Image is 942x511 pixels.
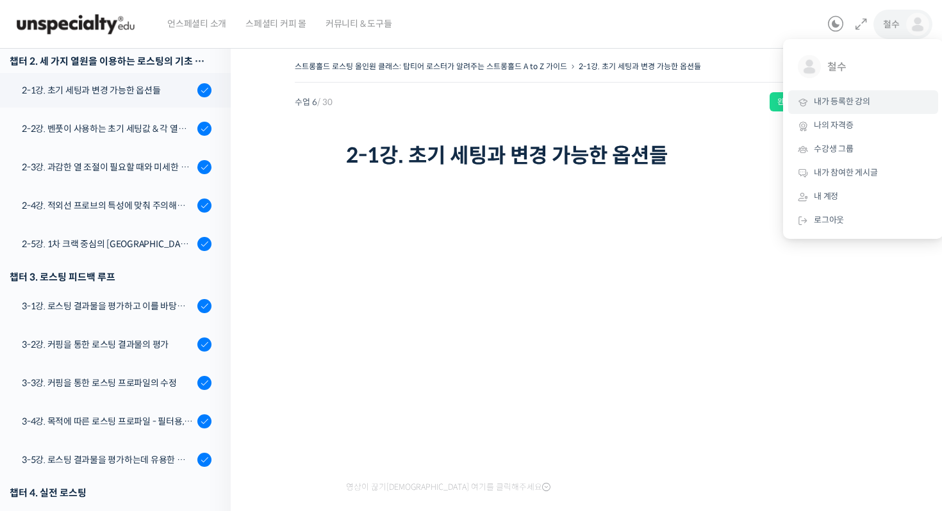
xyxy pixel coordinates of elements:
span: 영상이 끊기[DEMOGRAPHIC_DATA] 여기를 클릭해주세요 [346,482,550,492]
span: 내가 등록한 강의 [814,96,870,107]
span: 수업 6 [295,98,333,106]
a: 2-1강. 초기 세팅과 변경 가능한 옵션들 [579,61,701,71]
div: 2-4강. 적외선 프로브의 특성에 맞춰 주의해야 할 점들 [22,199,194,213]
h1: 2-1강. 초기 세팅과 변경 가능한 옵션들 [346,143,833,168]
a: 로그아웃 [788,209,938,232]
div: 챕터 2. 세 가지 열원을 이용하는 로스팅의 기초 설계 [10,53,211,70]
div: 3-1강. 로스팅 결과물을 평가하고 이를 바탕으로 프로파일을 설계하는 방법 [22,299,194,313]
span: 철수 [883,19,900,30]
a: 내가 참여한 게시글 [788,161,938,185]
div: 3-4강. 목적에 따른 로스팅 프로파일 - 필터용, 에스프레소용 [22,414,194,428]
a: 홈 [4,405,85,437]
span: 설정 [198,424,213,434]
div: 3-5강. 로스팅 결과물을 평가하는데 유용한 팁들 - 연수를 활용한 커핑, 커핑용 분쇄도 찾기, 로스트 레벨에 따른 QC 등 [22,453,194,467]
a: 철수 [788,45,938,90]
a: 수강생 그룹 [788,138,938,161]
span: / 30 [317,97,333,108]
div: 챕터 4. 실전 로스팅 [10,484,211,501]
span: 수강생 그룹 [814,143,854,154]
div: 2-1강. 초기 세팅과 변경 가능한 옵션들 [22,83,194,97]
span: 나의 자격증 [814,120,854,131]
span: 대화 [117,425,133,435]
a: 스트롱홀드 로스팅 올인원 클래스: 탑티어 로스터가 알려주는 스트롱홀드 A to Z 가이드 [295,61,567,71]
div: 챕터 3. 로스팅 피드백 루프 [10,268,211,286]
div: 완료함 [770,92,806,111]
span: 로그아웃 [814,215,844,225]
a: 대화 [85,405,165,437]
div: 2-3강. 과감한 열 조절이 필요할 때와 미세한 열 조절이 필요할 때 [22,160,194,174]
a: 나의 자격증 [788,114,938,138]
div: 3-2강. 커핑을 통한 로스팅 결과물의 평가 [22,337,194,352]
a: 설정 [165,405,246,437]
a: 내 계정 [788,185,938,209]
span: 내가 참여한 게시글 [814,167,878,178]
div: 2-2강. 벤풋이 사용하는 초기 세팅값 & 각 열원이 하는 역할 [22,122,194,136]
div: 2-5강. 1차 크랙 중심의 [GEOGRAPHIC_DATA]에 관하여 [22,237,194,251]
a: 내가 등록한 강의 [788,90,938,114]
span: 내 계정 [814,191,838,202]
span: 철수 [827,55,922,79]
div: 3-3강. 커핑을 통한 로스팅 프로파일의 수정 [22,376,194,390]
span: 홈 [40,424,48,434]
